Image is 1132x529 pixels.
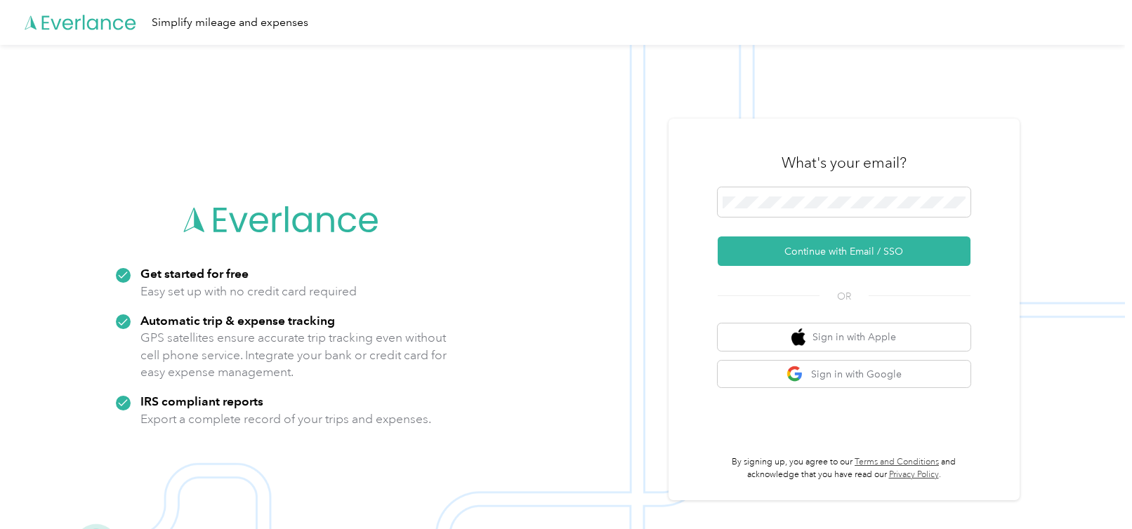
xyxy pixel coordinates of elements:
img: apple logo [791,328,805,346]
iframe: Everlance-gr Chat Button Frame [1053,450,1132,529]
p: Easy set up with no credit card required [140,283,357,300]
p: GPS satellites ensure accurate trip tracking even without cell phone service. Integrate your bank... [140,329,447,381]
div: Simplify mileage and expenses [152,14,308,32]
a: Privacy Policy [889,469,939,480]
button: Continue with Email / SSO [718,236,970,266]
h3: What's your email? [782,153,907,173]
strong: Get started for free [140,266,249,281]
button: google logoSign in with Google [718,361,970,388]
p: Export a complete record of your trips and expenses. [140,410,431,428]
button: apple logoSign in with Apple [718,323,970,351]
p: By signing up, you agree to our and acknowledge that you have read our . [718,456,970,481]
img: google logo [787,366,804,383]
span: OR [820,289,869,304]
a: Terms and Conditions [855,457,939,467]
strong: IRS compliant reports [140,394,263,408]
strong: Automatic trip & expense tracking [140,313,335,328]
